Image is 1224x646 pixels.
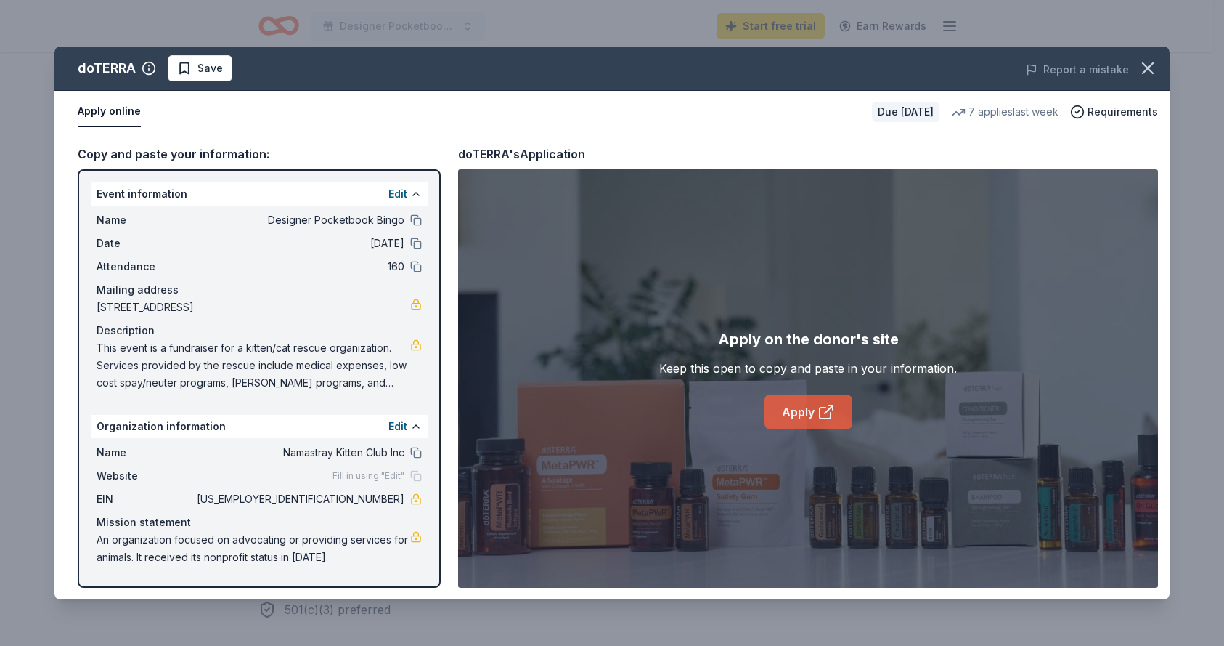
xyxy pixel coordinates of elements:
div: Due [DATE] [872,102,939,122]
span: Attendance [97,258,194,275]
div: Mission statement [97,514,422,531]
span: [DATE] [194,235,404,252]
div: Event information [91,182,428,206]
div: 7 applies last week [951,103,1058,121]
button: Apply online [78,97,141,127]
span: 160 [194,258,404,275]
span: Requirements [1088,103,1158,121]
span: An organization focused on advocating or providing services for animals. It received its nonprofi... [97,531,410,566]
div: Organization information [91,415,428,438]
span: Website [97,467,194,485]
span: EIN [97,490,194,508]
div: Mailing address [97,281,422,299]
span: Save [197,60,223,77]
span: Designer Pocketbook Bingo [194,211,404,229]
div: doTERRA [78,57,136,80]
span: Name [97,211,194,229]
span: Namastray Kitten Club Inc [194,444,404,461]
div: Keep this open to copy and paste in your information. [659,360,957,377]
span: Name [97,444,194,461]
div: Apply on the donor's site [718,328,899,351]
div: doTERRA's Application [458,145,585,163]
span: [STREET_ADDRESS] [97,299,410,316]
button: Requirements [1070,103,1158,121]
span: Date [97,235,194,252]
button: Save [168,55,232,81]
button: Report a mistake [1026,61,1129,78]
div: Description [97,322,422,339]
button: Edit [388,185,407,203]
span: [US_EMPLOYER_IDENTIFICATION_NUMBER] [194,490,404,508]
span: Fill in using "Edit" [332,470,404,482]
span: This event is a fundraiser for a kitten/cat rescue organization. Services provided by the rescue ... [97,339,410,392]
div: Copy and paste your information: [78,145,441,163]
a: Apply [764,395,852,429]
button: Edit [388,418,407,435]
